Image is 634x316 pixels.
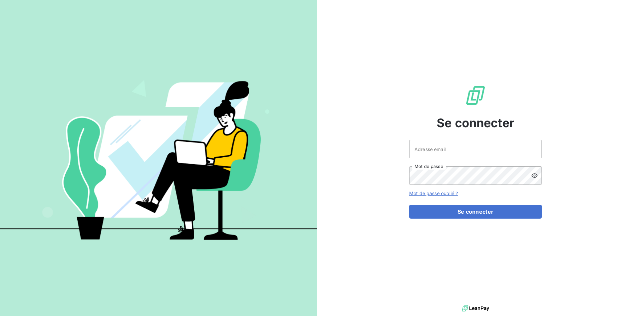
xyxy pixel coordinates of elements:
[409,140,542,158] input: placeholder
[437,114,514,132] span: Se connecter
[409,190,458,196] a: Mot de passe oublié ?
[465,85,486,106] img: Logo LeanPay
[462,303,489,313] img: logo
[409,205,542,219] button: Se connecter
